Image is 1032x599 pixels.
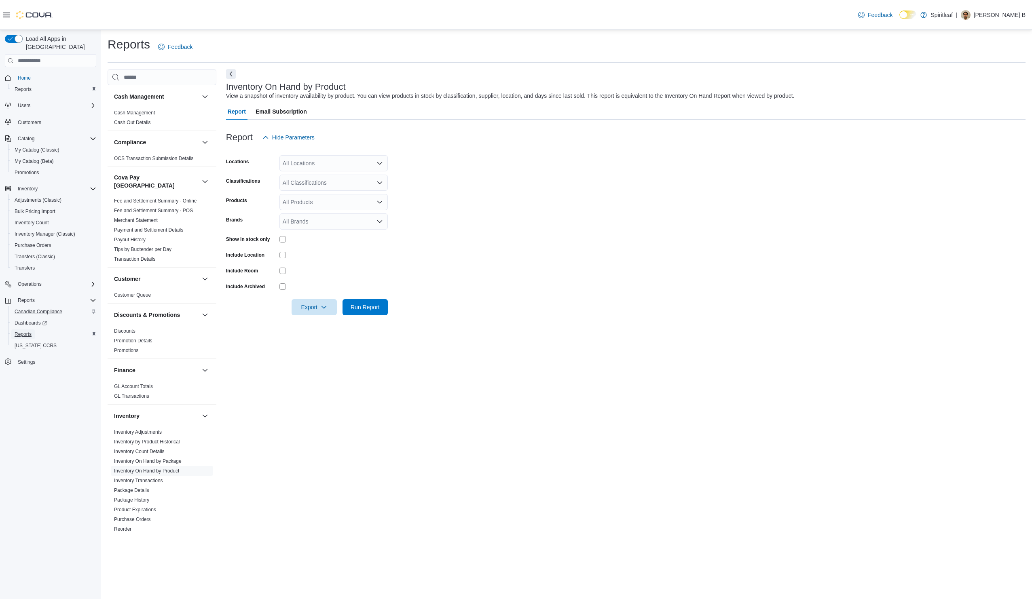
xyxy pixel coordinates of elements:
a: Transfers [11,263,38,273]
a: Inventory by Product Historical [114,439,180,445]
span: GL Transactions [114,393,149,399]
div: Compliance [108,154,216,167]
span: My Catalog (Beta) [11,156,96,166]
span: Reports [11,84,96,94]
a: Dashboards [11,318,50,328]
a: Cash Management [114,110,155,116]
a: Reports [11,84,35,94]
label: Classifications [226,178,260,184]
button: Users [2,100,99,111]
span: Package Details [114,487,149,494]
span: GL Account Totals [114,383,153,390]
span: Hide Parameters [272,133,315,141]
button: Cash Management [200,92,210,101]
span: Purchase Orders [11,240,96,250]
span: Inventory [15,184,96,194]
div: Discounts & Promotions [108,326,216,359]
button: Home [2,72,99,84]
button: Open list of options [376,179,383,186]
span: Inventory Manager (Classic) [11,229,96,239]
a: Canadian Compliance [11,307,66,316]
span: Transfers [15,265,35,271]
span: Inventory On Hand by Product [114,468,179,474]
span: Home [18,75,31,81]
span: Reports [11,329,96,339]
button: Open list of options [376,218,383,225]
span: Inventory Count Details [114,448,165,455]
a: Purchase Orders [114,517,151,522]
a: Promotions [114,348,139,353]
span: Promotion Details [114,337,152,344]
a: GL Account Totals [114,384,153,389]
a: Reorder [114,526,131,532]
span: Users [15,101,96,110]
button: Promotions [8,167,99,178]
button: Inventory [2,183,99,194]
button: Reports [8,84,99,95]
a: Adjustments (Classic) [11,195,65,205]
a: Dashboards [8,317,99,329]
span: Promotions [15,169,39,176]
div: View a snapshot of inventory availability by product. You can view products in stock by classific... [226,92,795,100]
span: Export [296,299,332,315]
span: Promotions [11,168,96,177]
span: Reports [15,295,96,305]
button: Inventory Manager (Classic) [8,228,99,240]
span: Users [18,102,30,109]
a: Bulk Pricing Import [11,207,59,216]
button: Transfers [8,262,99,274]
a: Settings [15,357,38,367]
span: Inventory Transactions [114,477,163,484]
button: Canadian Compliance [8,306,99,317]
span: Adjustments (Classic) [15,197,61,203]
span: Inventory Adjustments [114,429,162,435]
span: Inventory [18,186,38,192]
span: Home [15,73,96,83]
button: Customers [2,116,99,128]
a: Feedback [155,39,196,55]
span: Merchant Statement [114,217,158,224]
button: Cova Pay [GEOGRAPHIC_DATA] [114,173,199,190]
span: Bulk Pricing Import [15,208,55,215]
button: Finance [114,366,199,374]
a: Purchase Orders [11,240,55,250]
button: Compliance [114,138,199,146]
button: Next [226,69,236,79]
a: Payout History [114,237,146,243]
div: Cash Management [108,108,216,131]
span: Product Expirations [114,506,156,513]
h3: Inventory On Hand by Product [226,82,346,92]
span: Discounts [114,328,135,334]
button: Finance [200,365,210,375]
label: Brands [226,217,243,223]
span: Reorder [114,526,131,532]
a: Transfers (Classic) [11,252,58,262]
span: Inventory Count [15,219,49,226]
button: Inventory [200,411,210,421]
span: My Catalog (Classic) [15,147,59,153]
span: Fee and Settlement Summary - POS [114,207,193,214]
a: Customers [15,118,44,127]
h3: Discounts & Promotions [114,311,180,319]
span: Operations [15,279,96,289]
span: Dashboards [11,318,96,328]
h3: Customer [114,275,140,283]
a: OCS Transaction Submission Details [114,156,194,161]
span: Cash Out Details [114,119,151,126]
span: Payment and Settlement Details [114,227,183,233]
span: Catalog [15,134,96,143]
label: Include Room [226,268,258,274]
p: | [956,10,958,20]
a: Inventory On Hand by Package [114,458,182,464]
h3: Finance [114,366,135,374]
a: Reports [11,329,35,339]
a: Inventory Count [11,218,52,228]
a: Feedback [855,7,896,23]
div: Inventory [108,427,216,547]
span: Email Subscription [256,103,307,120]
span: Transfers (Classic) [11,252,96,262]
span: Dashboards [15,320,47,326]
button: Reports [2,295,99,306]
button: Users [15,101,34,110]
span: Feedback [168,43,192,51]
